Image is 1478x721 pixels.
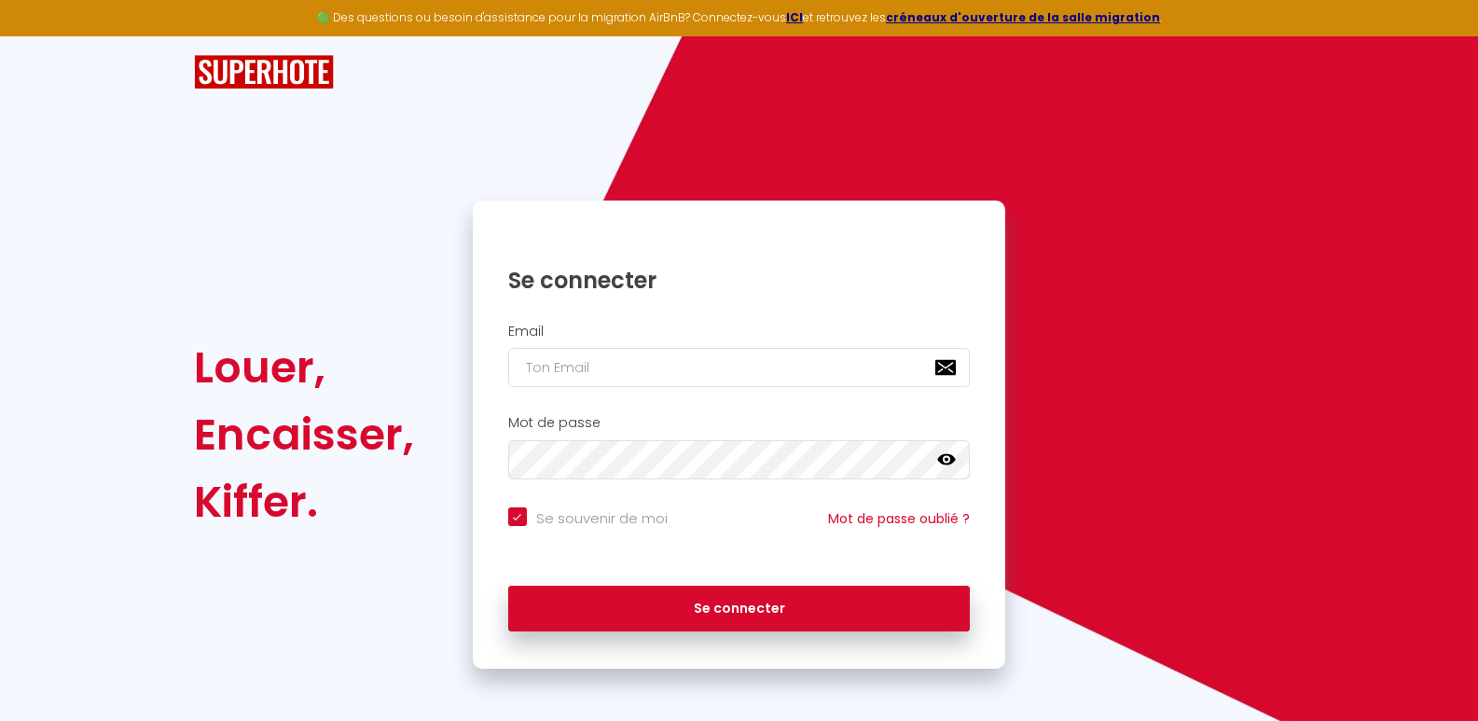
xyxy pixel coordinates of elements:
button: Se connecter [508,586,971,632]
div: Kiffer. [194,468,414,535]
h1: Se connecter [508,266,971,295]
a: Mot de passe oublié ? [828,509,970,528]
div: Encaisser, [194,401,414,468]
input: Ton Email [508,348,971,387]
a: créneaux d'ouverture de la salle migration [886,9,1160,25]
h2: Email [508,324,971,340]
div: Louer, [194,334,414,401]
img: SuperHote logo [194,55,334,90]
a: ICI [786,9,803,25]
h2: Mot de passe [508,415,971,431]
